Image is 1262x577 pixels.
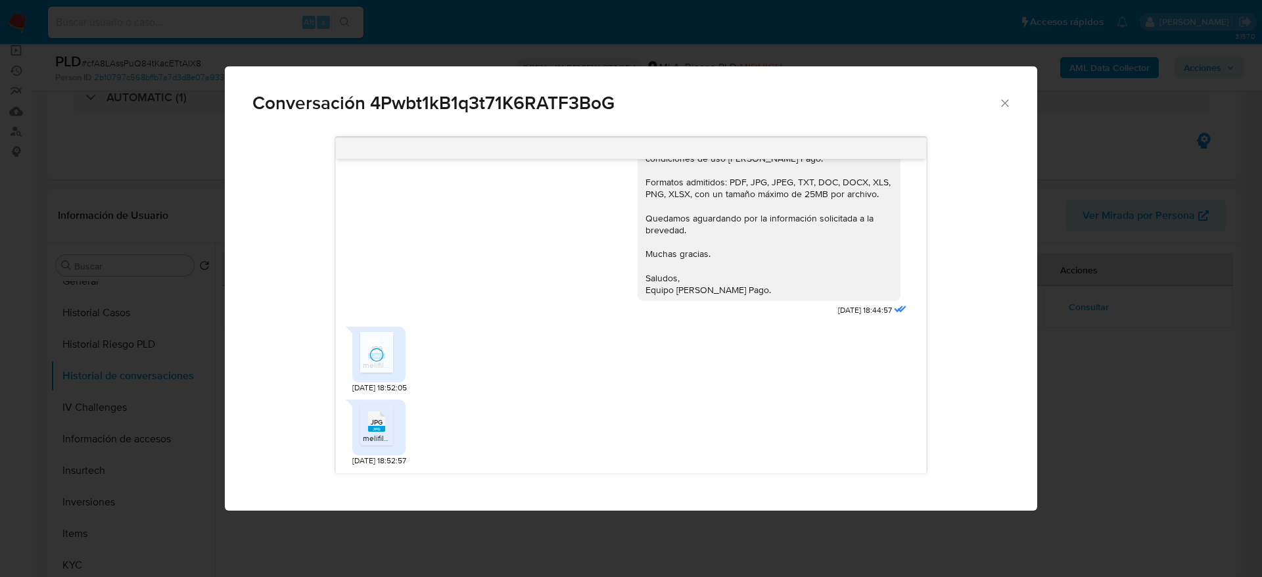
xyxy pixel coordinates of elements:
span: melifile4412834407174799670.jpg [363,432,482,444]
div: Comunicación [225,66,1037,511]
span: Conversación 4Pwbt1kB1q3t71K6RATF3BoG [252,94,998,112]
span: JPG [371,418,383,427]
span: [DATE] 18:52:57 [352,455,406,467]
span: [DATE] 18:44:57 [838,305,892,316]
span: [DATE] 18:52:05 [352,382,407,394]
button: Cerrar [998,97,1010,108]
